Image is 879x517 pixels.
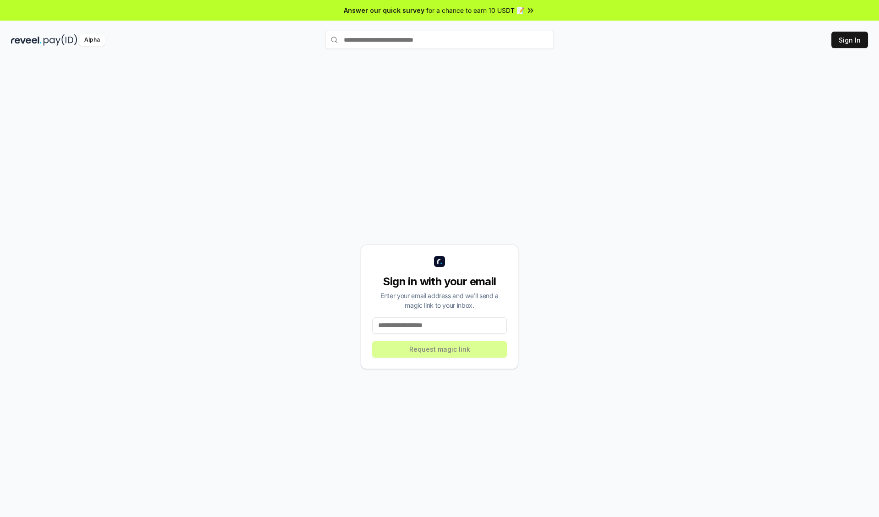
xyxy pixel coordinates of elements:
button: Sign In [831,32,868,48]
div: Enter your email address and we’ll send a magic link to your inbox. [372,291,507,310]
div: Sign in with your email [372,274,507,289]
img: reveel_dark [11,34,42,46]
span: for a chance to earn 10 USDT 📝 [426,5,524,15]
div: Alpha [79,34,105,46]
span: Answer our quick survey [344,5,424,15]
img: logo_small [434,256,445,267]
img: pay_id [43,34,77,46]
